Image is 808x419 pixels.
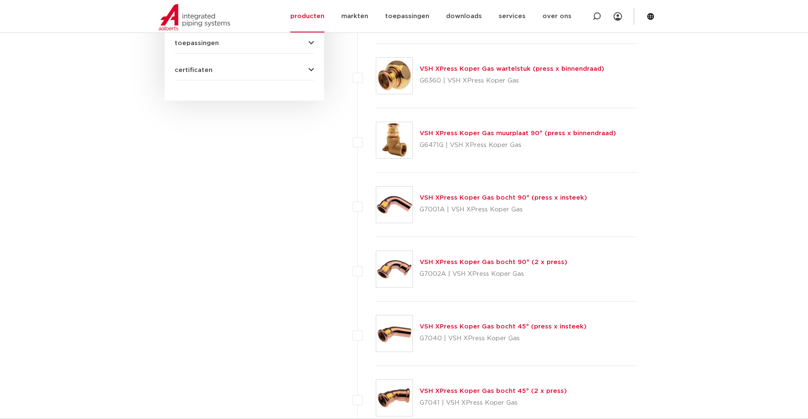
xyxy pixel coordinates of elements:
[420,259,567,265] a: VSH XPress Koper Gas bocht 90° (2 x press)
[175,40,219,46] span: toepassingen
[175,67,213,73] span: certificaten
[376,58,412,94] img: Thumbnail for VSH XPress Koper Gas wartelstuk (press x binnendraad)
[420,139,616,152] p: G6471G | VSH XPress Koper Gas
[420,66,604,72] a: VSH XPress Koper Gas wartelstuk (press x binnendraad)
[420,332,587,345] p: G7040 | VSH XPress Koper Gas
[376,187,412,223] img: Thumbnail for VSH XPress Koper Gas bocht 90° (press x insteek)
[376,315,412,352] img: Thumbnail for VSH XPress Koper Gas bocht 45° (press x insteek)
[420,130,616,136] a: VSH XPress Koper Gas muurplaat 90° (press x binnendraad)
[420,74,604,88] p: G6360 | VSH XPress Koper Gas
[175,40,314,46] button: toepassingen
[420,396,567,410] p: G7041 | VSH XPress Koper Gas
[376,251,412,287] img: Thumbnail for VSH XPress Koper Gas bocht 90° (2 x press)
[376,380,412,416] img: Thumbnail for VSH XPress Koper Gas bocht 45° (2 x press)
[420,267,567,281] p: G7002A | VSH XPress Koper Gas
[175,67,314,73] button: certificaten
[420,203,587,216] p: G7001A | VSH XPress Koper Gas
[420,195,587,201] a: VSH XPress Koper Gas bocht 90° (press x insteek)
[420,323,587,330] a: VSH XPress Koper Gas bocht 45° (press x insteek)
[420,388,567,394] a: VSH XPress Koper Gas bocht 45° (2 x press)
[376,122,412,158] img: Thumbnail for VSH XPress Koper Gas muurplaat 90° (press x binnendraad)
